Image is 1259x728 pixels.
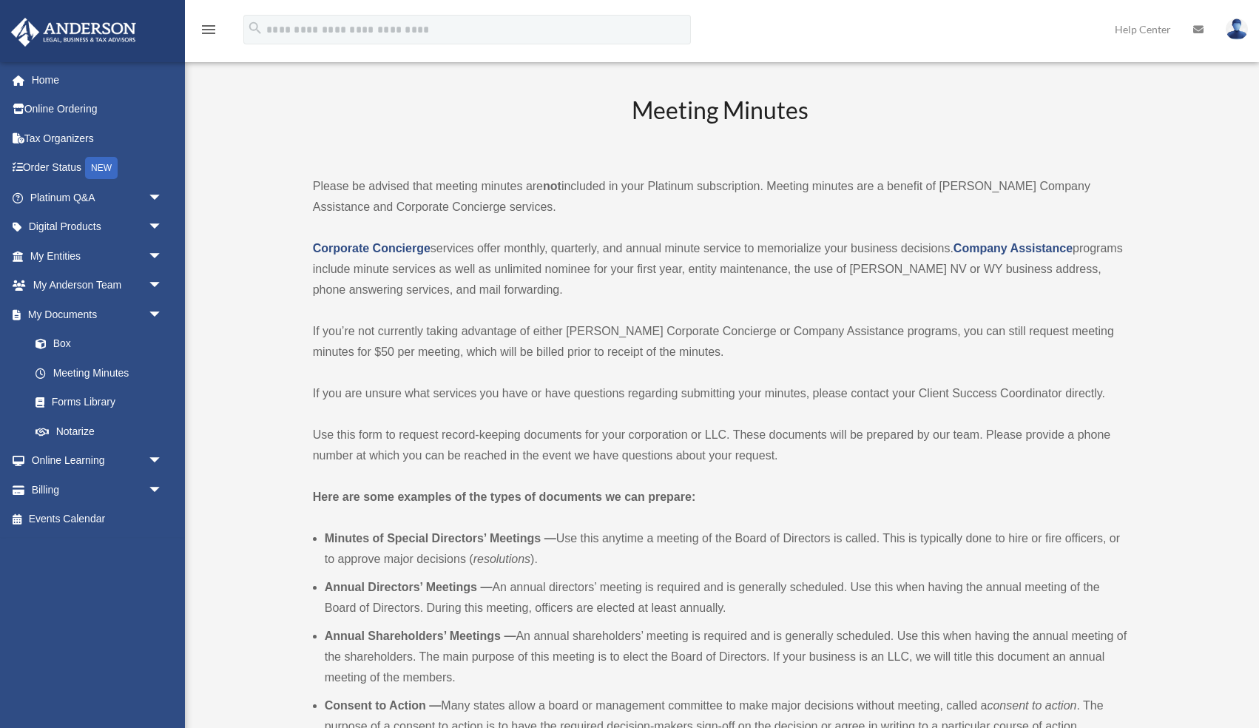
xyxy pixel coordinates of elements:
[10,95,185,124] a: Online Ordering
[313,242,431,255] a: Corporate Concierge
[325,630,516,642] b: Annual Shareholders’ Meetings —
[10,475,185,505] a: Billingarrow_drop_down
[7,18,141,47] img: Anderson Advisors Platinum Portal
[313,383,1128,404] p: If you are unsure what services you have or have questions regarding submitting your minutes, ple...
[148,183,178,213] span: arrow_drop_down
[148,446,178,476] span: arrow_drop_down
[1045,699,1077,712] em: action
[200,26,217,38] a: menu
[10,183,185,212] a: Platinum Q&Aarrow_drop_down
[148,300,178,330] span: arrow_drop_down
[148,475,178,505] span: arrow_drop_down
[325,626,1128,688] li: An annual shareholders’ meeting is required and is generally scheduled. Use this when having the ...
[325,577,1128,619] li: An annual directors’ meeting is required and is generally scheduled. Use this when having the ann...
[21,358,178,388] a: Meeting Minutes
[10,300,185,329] a: My Documentsarrow_drop_down
[313,321,1128,363] p: If you’re not currently taking advantage of either [PERSON_NAME] Corporate Concierge or Company A...
[473,553,530,565] em: resolutions
[313,94,1128,155] h2: Meeting Minutes
[10,446,185,476] a: Online Learningarrow_drop_down
[313,491,696,503] strong: Here are some examples of the types of documents we can prepare:
[10,505,185,534] a: Events Calendar
[953,242,1073,255] a: Company Assistance
[325,699,442,712] b: Consent to Action —
[10,271,185,300] a: My Anderson Teamarrow_drop_down
[313,176,1128,218] p: Please be advised that meeting minutes are included in your Platinum subscription. Meeting minute...
[325,581,493,593] b: Annual Directors’ Meetings —
[148,212,178,243] span: arrow_drop_down
[987,699,1042,712] em: consent to
[148,271,178,301] span: arrow_drop_down
[247,20,263,36] i: search
[21,417,185,446] a: Notarize
[1226,18,1248,40] img: User Pic
[10,153,185,183] a: Order StatusNEW
[200,21,217,38] i: menu
[10,241,185,271] a: My Entitiesarrow_drop_down
[313,238,1128,300] p: services offer monthly, quarterly, and annual minute service to memorialize your business decisio...
[21,388,185,417] a: Forms Library
[10,124,185,153] a: Tax Organizers
[21,329,185,359] a: Box
[10,65,185,95] a: Home
[10,212,185,242] a: Digital Productsarrow_drop_down
[543,180,561,192] strong: not
[313,425,1128,466] p: Use this form to request record-keeping documents for your corporation or LLC. These documents wi...
[85,157,118,179] div: NEW
[325,532,556,545] b: Minutes of Special Directors’ Meetings —
[148,241,178,272] span: arrow_drop_down
[325,528,1128,570] li: Use this anytime a meeting of the Board of Directors is called. This is typically done to hire or...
